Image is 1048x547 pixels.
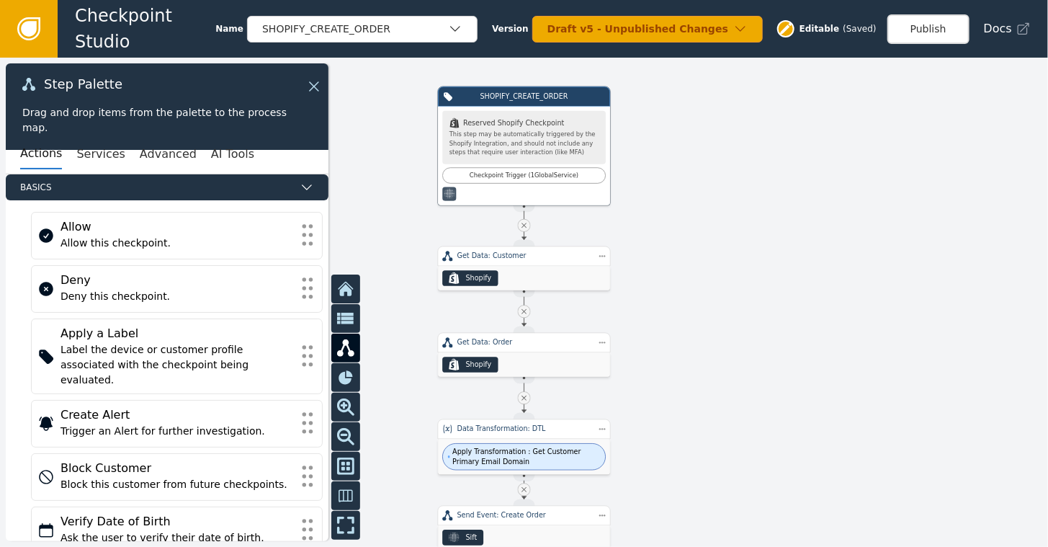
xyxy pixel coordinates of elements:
[61,406,293,424] div: Create Alert
[449,118,599,128] div: Reserved Shopify Checkpoint
[61,477,293,492] div: Block this customer from future checkpoints.
[843,22,876,35] div: ( Saved )
[452,447,600,468] span: Apply Transformation : Get Customer Primary Email Domain
[215,22,243,35] span: Name
[211,139,254,169] button: AI Tools
[22,105,312,135] div: Drag and drop items from the palette to the process map.
[61,342,293,388] div: Label the device or customer profile associated with the checkpoint being evaluated.
[76,139,125,169] button: Services
[547,22,733,37] div: Draft v5 - Unpublished Changes
[61,530,293,546] div: Ask the user to verify their date of birth.
[61,460,293,477] div: Block Customer
[457,337,591,347] div: Get Data: Order
[448,171,600,180] div: Checkpoint Trigger ( 1 Global Service )
[247,16,478,43] button: SHOPIFY_CREATE_ORDER
[466,533,478,543] div: Sift
[532,16,763,43] button: Draft v5 - Unpublished Changes
[457,251,591,261] div: Get Data: Customer
[466,360,492,370] div: Shopify
[800,22,840,35] span: Editable
[887,14,969,44] button: Publish
[44,78,122,91] span: Step Palette
[492,22,529,35] span: Version
[457,510,591,520] div: Send Event: Create Order
[61,424,293,439] div: Trigger an Alert for further investigation.
[61,325,293,342] div: Apply a Label
[466,273,492,283] div: Shopify
[457,424,591,434] div: Data Transformation: DTL
[984,20,1031,37] a: Docs
[449,130,599,157] div: This step may be automatically triggered by the Shopify Integration, and should not include any s...
[20,181,294,194] span: Basics
[984,20,1012,37] span: Docs
[61,289,293,304] div: Deny this checkpoint.
[61,236,293,251] div: Allow this checkpoint.
[20,139,62,169] button: Actions
[457,92,591,102] div: SHOPIFY_CREATE_ORDER
[262,22,448,37] div: SHOPIFY_CREATE_ORDER
[140,139,197,169] button: Advanced
[61,513,293,530] div: Verify Date of Birth
[61,218,293,236] div: Allow
[75,3,215,55] span: Checkpoint Studio
[61,272,293,289] div: Deny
